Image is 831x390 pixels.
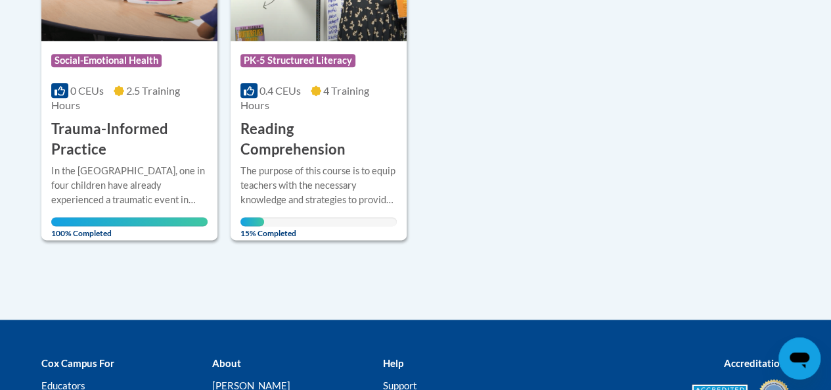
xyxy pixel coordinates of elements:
[778,337,820,379] iframe: Button to launch messaging window
[724,357,790,369] b: Accreditations
[51,164,208,207] div: In the [GEOGRAPHIC_DATA], one in four children have already experienced a traumatic event in thei...
[51,119,208,160] h3: Trauma-Informed Practice
[240,119,397,160] h3: Reading Comprehension
[212,357,240,369] b: About
[240,164,397,207] div: The purpose of this course is to equip teachers with the necessary knowledge and strategies to pr...
[259,84,301,97] span: 0.4 CEUs
[41,357,114,369] b: Cox Campus For
[70,84,104,97] span: 0 CEUs
[240,217,264,226] div: Your progress
[382,357,403,369] b: Help
[51,54,162,67] span: Social-Emotional Health
[51,217,208,226] div: Your progress
[240,54,355,67] span: PK-5 Structured Literacy
[51,217,208,238] span: 100% Completed
[240,217,264,238] span: 15% Completed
